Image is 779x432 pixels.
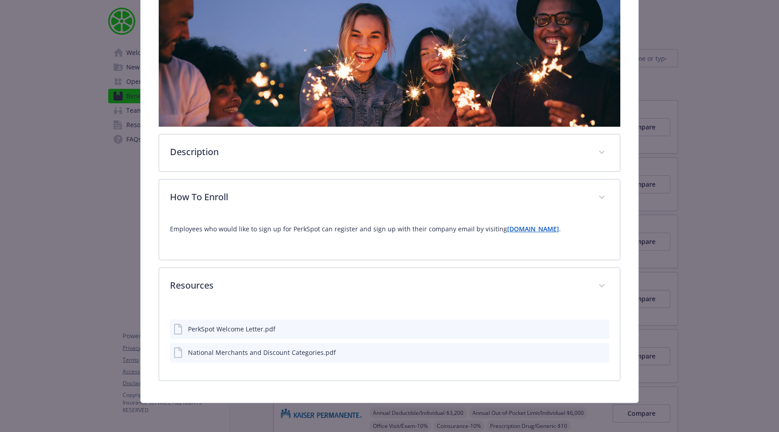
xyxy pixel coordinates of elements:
button: download file [583,324,590,334]
button: download file [583,348,590,357]
p: Employees who would like to sign up for PerkSpot can register and sign up with their company emai... [170,224,609,234]
div: How To Enroll [159,179,620,216]
div: National Merchants and Discount Categories.pdf [188,348,336,357]
button: preview file [597,348,605,357]
div: PerkSpot Welcome Letter.pdf [188,324,275,334]
a: [DOMAIN_NAME] [507,225,559,233]
div: Resources [159,268,620,305]
div: Description [159,134,620,171]
div: How To Enroll [159,216,620,260]
p: Description [170,145,587,159]
p: How To Enroll [170,190,587,204]
div: Resources [159,305,620,381]
button: preview file [597,324,605,334]
p: Resources [170,279,587,292]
